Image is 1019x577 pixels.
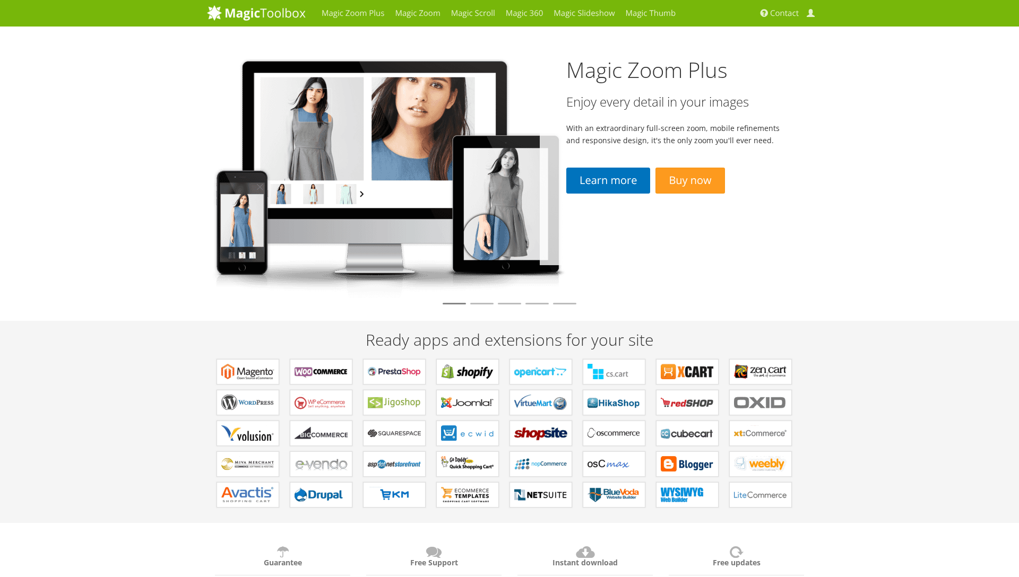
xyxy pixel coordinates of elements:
b: Plugins for WordPress [221,395,274,410]
a: Extensions for Blogger [656,451,719,477]
h3: Enjoy every detail in your images [566,95,785,109]
a: Add-ons for CS-Cart [583,359,645,384]
a: Extensions for OXID [729,390,792,415]
a: Components for HikaShop [583,390,645,415]
h6: Guarantee [215,544,350,575]
b: Extensions for Blogger [661,456,714,472]
b: Plugins for WooCommerce [295,364,348,380]
b: Plugins for Jigoshop [368,395,421,410]
b: Extensions for Squarespace [368,425,421,441]
b: Add-ons for osCMax [588,456,641,472]
a: Learn more [566,168,650,194]
a: Extensions for e-vendo [290,451,352,477]
a: Extensions for ShopSite [509,421,572,446]
a: Extensions for Weebly [729,451,792,477]
a: Extensions for Miva Merchant [217,451,279,477]
a: Modules for LiteCommerce [729,482,792,508]
b: Extensions for Miva Merchant [221,456,274,472]
a: Modules for OpenCart [509,359,572,384]
a: Extensions for Magento [217,359,279,384]
img: magiczoomplus2-tablet.png [207,50,567,298]
a: Modules for Drupal [290,482,352,508]
a: Add-ons for osCMax [583,451,645,477]
b: Extensions for WYSIWYG [661,487,714,503]
a: Extensions for GoDaddy Shopping Cart [436,451,499,477]
b: Components for Joomla [441,395,494,410]
a: Modules for PrestaShop [363,359,426,384]
a: Extensions for BlueVoda [583,482,645,508]
a: Extensions for ecommerce Templates [436,482,499,508]
b: Extensions for OXID [734,395,787,410]
b: Add-ons for CS-Cart [588,364,641,380]
b: Modules for OpenCart [514,364,567,380]
a: Plugins for CubeCart [656,421,719,446]
a: Plugins for WP e-Commerce [290,390,352,415]
a: Modules for X-Cart [656,359,719,384]
b: Modules for Drupal [295,487,348,503]
b: Extensions for Weebly [734,456,787,472]
b: Components for redSHOP [661,395,714,410]
a: Extensions for nopCommerce [509,451,572,477]
b: Extensions for e-vendo [295,456,348,472]
b: Extensions for EKM [368,487,421,503]
a: Components for redSHOP [656,390,719,415]
a: Extensions for ECWID [436,421,499,446]
a: Plugins for WooCommerce [290,359,352,384]
b: Extensions for xt:Commerce [734,425,787,441]
a: Extensions for WYSIWYG [656,482,719,508]
b: Add-ons for osCommerce [588,425,641,441]
b: Components for HikaShop [588,395,641,410]
a: Components for VirtueMart [509,390,572,415]
b: Plugins for CubeCart [661,425,714,441]
a: Extensions for EKM [363,482,426,508]
a: Apps for Shopify [436,359,499,384]
b: Plugins for WP e-Commerce [295,395,348,410]
b: Extensions for BlueVoda [588,487,641,503]
b: Plugins for Zen Cart [734,364,787,380]
b: Modules for X-Cart [661,364,714,380]
a: Plugins for WordPress [217,390,279,415]
b: Extensions for GoDaddy Shopping Cart [441,456,494,472]
b: Extensions for nopCommerce [514,456,567,472]
b: Extensions for Avactis [221,487,274,503]
b: Extensions for NetSuite [514,487,567,503]
a: Extensions for Squarespace [363,421,426,446]
h6: Free Support [366,544,502,575]
b: Modules for LiteCommerce [734,487,787,503]
a: Buy now [655,168,724,194]
b: Modules for PrestaShop [368,364,421,380]
b: Extensions for ShopSite [514,425,567,441]
h6: Instant download [517,544,653,575]
b: Extensions for Volusion [221,425,274,441]
img: MagicToolbox.com - Image tools for your website [207,5,306,21]
a: Plugins for Jigoshop [363,390,426,415]
a: Extensions for xt:Commerce [729,421,792,446]
h6: Free updates [669,544,804,575]
b: Apps for Bigcommerce [295,425,348,441]
b: Components for VirtueMart [514,395,567,410]
p: With an extraordinary full-screen zoom, mobile refinements and responsive design, it's the only z... [566,122,785,146]
a: Extensions for AspDotNetStorefront [363,451,426,477]
a: Extensions for NetSuite [509,482,572,508]
a: Magic Zoom Plus [566,55,728,84]
a: Extensions for Volusion [217,421,279,446]
b: Extensions for Magento [221,364,274,380]
b: Extensions for ECWID [441,425,494,441]
a: Extensions for Avactis [217,482,279,508]
span: Contact [770,8,799,19]
a: Add-ons for osCommerce [583,421,645,446]
a: Apps for Bigcommerce [290,421,352,446]
b: Apps for Shopify [441,364,494,380]
b: Extensions for AspDotNetStorefront [368,456,421,472]
b: Extensions for ecommerce Templates [441,487,494,503]
h2: Ready apps and extensions for your site [207,331,812,348]
a: Plugins for Zen Cart [729,359,792,384]
a: Components for Joomla [436,390,499,415]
